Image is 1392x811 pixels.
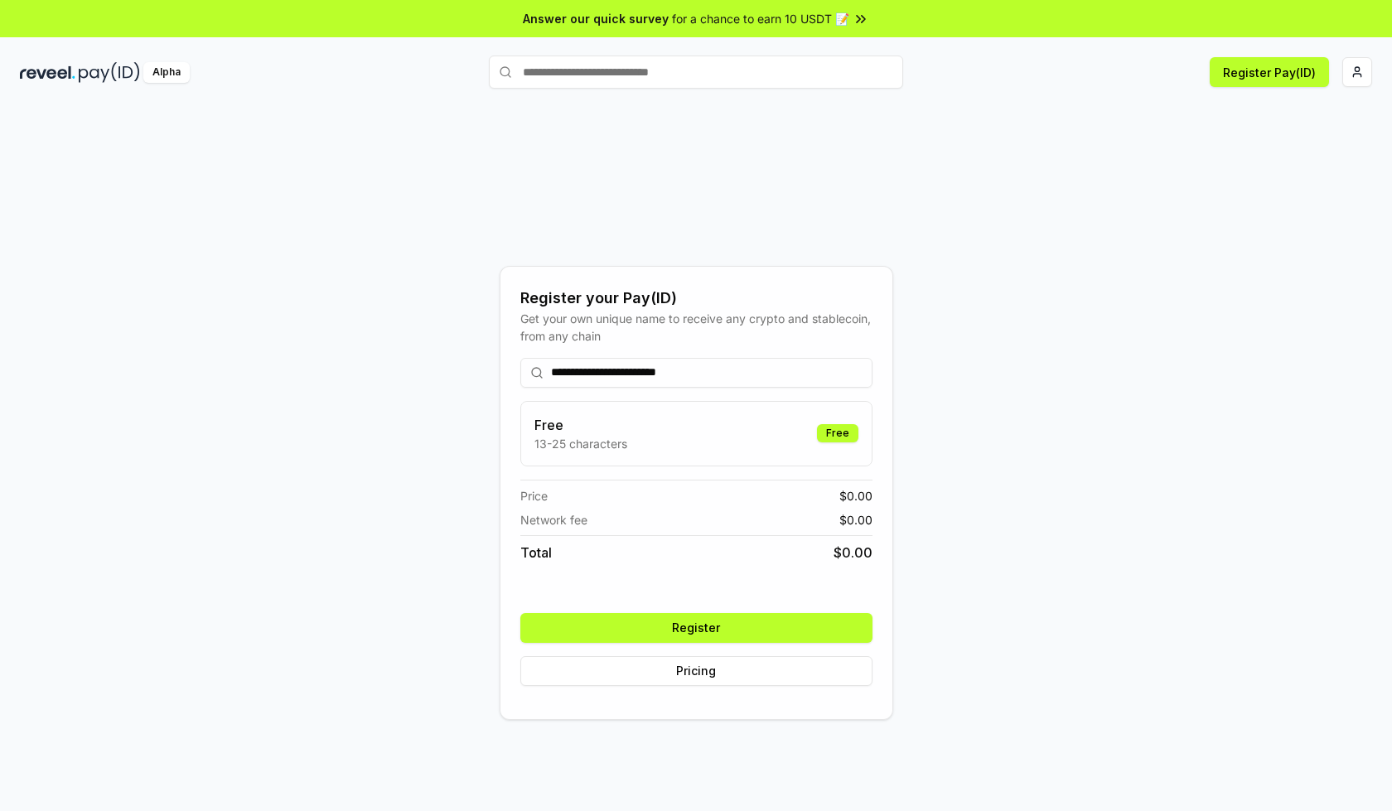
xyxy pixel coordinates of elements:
span: Price [520,487,548,504]
div: Get your own unique name to receive any crypto and stablecoin, from any chain [520,310,872,345]
span: Network fee [520,511,587,529]
span: Total [520,543,552,562]
div: Alpha [143,62,190,83]
img: pay_id [79,62,140,83]
button: Register Pay(ID) [1210,57,1329,87]
p: 13-25 characters [534,435,627,452]
span: $ 0.00 [834,543,872,562]
span: $ 0.00 [839,511,872,529]
button: Register [520,613,872,643]
span: Answer our quick survey [523,10,669,27]
span: for a chance to earn 10 USDT 📝 [672,10,849,27]
span: $ 0.00 [839,487,872,504]
div: Register your Pay(ID) [520,287,872,310]
div: Free [817,424,858,442]
button: Pricing [520,656,872,686]
img: reveel_dark [20,62,75,83]
h3: Free [534,415,627,435]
